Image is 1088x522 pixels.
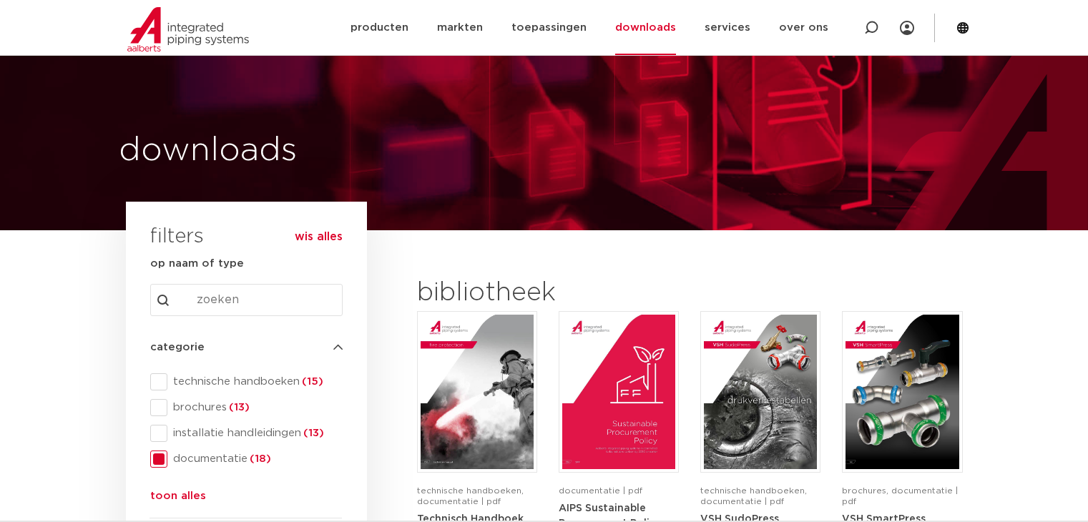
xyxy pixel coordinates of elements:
img: Aips_A4Sustainable-Procurement-Policy_5011446_EN-pdf.jpg [562,315,675,469]
div: installatie handleidingen(13) [150,425,343,442]
button: wis alles [295,230,343,244]
span: technische handboeken, documentatie | pdf [417,486,524,506]
h3: filters [150,220,204,255]
div: brochures(13) [150,399,343,416]
span: technische handboeken [167,375,343,389]
span: technische handboeken, documentatie | pdf [700,486,807,506]
span: brochures, documentatie | pdf [842,486,958,506]
span: documentatie | pdf [559,486,642,495]
div: documentatie(18) [150,450,343,468]
span: (18) [248,453,271,464]
span: (13) [227,402,250,413]
span: installatie handleidingen [167,426,343,440]
div: technische handboeken(15) [150,373,343,390]
img: VSH-SmartPress_A4Brochure-5008016-2023_2.0_NL-pdf.jpg [846,315,959,469]
h2: bibliotheek [417,276,672,310]
strong: op naam of type [150,258,244,269]
span: (13) [301,428,324,438]
img: VSH-SudoPress_A4PLT_5007706_2024-2.0_NL-pdf.jpg [704,315,817,469]
span: documentatie [167,452,343,466]
h4: categorie [150,339,343,356]
h1: downloads [119,128,537,174]
img: FireProtection_A4TM_5007915_2025_2.0_EN-pdf.jpg [421,315,534,469]
span: (15) [300,376,323,387]
button: toon alles [150,488,206,511]
span: brochures [167,400,343,415]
